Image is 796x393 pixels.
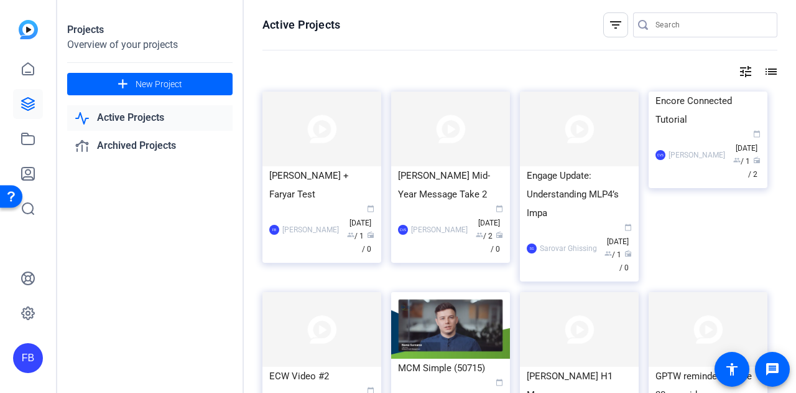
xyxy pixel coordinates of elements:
div: [PERSON_NAME] [282,224,339,236]
span: radio [496,231,503,239]
span: calendar_today [753,130,761,138]
div: Engage Update: Understanding MLP4’s Impa [527,166,632,222]
span: radio [753,156,761,164]
button: New Project [67,73,233,95]
span: calendar_today [496,205,503,212]
div: CVS [655,150,665,160]
div: [PERSON_NAME] Mid-Year Message Take 2 [398,166,503,204]
span: group [476,231,483,239]
h1: Active Projects [262,17,340,32]
span: calendar_today [624,224,632,231]
div: Projects [67,22,233,37]
a: Archived Projects [67,133,233,159]
mat-icon: filter_list [608,17,623,32]
mat-icon: message [765,362,780,377]
input: Search [655,17,767,32]
span: calendar_today [496,379,503,386]
span: / 1 [604,250,621,259]
img: blue-gradient.svg [19,20,38,39]
span: / 1 [733,157,750,166]
mat-icon: list [762,64,777,79]
span: / 0 [491,232,503,253]
div: [PERSON_NAME] [669,149,725,161]
div: [PERSON_NAME] + Faryar Test [269,166,374,204]
div: ECW Video #2 [269,367,374,386]
span: group [733,156,741,164]
span: / 1 [347,232,364,240]
div: SG [527,244,537,253]
span: / 2 [748,157,761,179]
span: group [347,231,354,239]
a: Active Projects [67,105,233,131]
span: radio [367,231,374,239]
span: group [604,250,612,257]
div: Encore Connected Tutorial [655,92,761,129]
mat-icon: add [115,77,131,92]
span: / 0 [619,250,632,272]
div: MCM Simple (50715) [398,359,503,377]
span: / 2 [476,232,493,240]
div: Overview of your projects [67,37,233,52]
div: FB [269,225,279,235]
div: Sarovar Ghissing [540,242,597,255]
mat-icon: tune [738,64,753,79]
span: New Project [136,78,182,91]
div: FB [13,343,43,373]
div: CVS [398,225,408,235]
mat-icon: accessibility [724,362,739,377]
div: [PERSON_NAME] [411,224,468,236]
span: calendar_today [367,205,374,212]
span: radio [624,250,632,257]
span: / 0 [362,232,374,253]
